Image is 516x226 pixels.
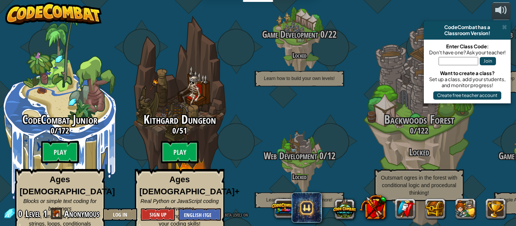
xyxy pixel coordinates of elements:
div: Classroom Version! [427,30,508,36]
div: Set up a class, add your students, and monitor progress! [428,76,507,88]
h3: Locked [359,147,479,157]
div: CodeCombat has a [427,24,508,30]
span: 0 [318,28,324,41]
span: Real Python or JavaScript coding for everyone [141,198,219,212]
h3: / [239,151,359,161]
span: 0 [172,125,176,136]
btn: Play [41,141,79,163]
span: Backwoods Forest [384,111,454,128]
button: Adjust volume [492,2,511,20]
h3: / [120,126,239,135]
div: Want to create a class? [428,70,507,76]
span: 0 [410,125,414,136]
span: Level [25,208,40,220]
span: Web Development [264,149,317,162]
div: Enter Class Code: [428,43,507,49]
span: 51 [179,125,187,136]
button: Sign Up [141,208,175,221]
span: Outsmart ogres in the forest with conditional logic and procedural thinking! [381,175,457,196]
span: 22 [328,28,337,41]
div: Don't have one? Ask your teacher! [428,49,507,55]
h4: Locked [239,52,359,59]
span: 0 [317,149,323,162]
span: Anonymous [64,208,99,220]
span: 12 [327,149,335,162]
span: Kithgard Dungeon [144,111,216,128]
span: 0 [51,125,54,136]
span: 0 [18,208,25,220]
button: Join [480,57,496,65]
button: Log In [103,208,137,221]
span: 1 [43,208,47,220]
btn: Play [161,141,199,163]
h3: / [239,29,359,40]
img: CodeCombat - Learn how to code by playing a game [5,2,102,25]
span: Learn HTML, scripting and more! [266,197,332,203]
span: CodeCombat Junior [22,111,97,128]
span: beta levels on [225,211,248,218]
span: Game Development [262,28,318,41]
h4: Locked [239,173,359,180]
strong: Ages [DEMOGRAPHIC_DATA]+ [139,175,239,196]
button: Create free teacher account [433,91,501,100]
strong: Ages [DEMOGRAPHIC_DATA] [20,175,115,196]
span: Blocks or simple text coding for beginners [23,198,97,212]
span: 122 [417,125,428,136]
h3: / [359,126,479,135]
span: Learn how to build your own levels! [264,76,335,81]
span: 172 [58,125,69,136]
